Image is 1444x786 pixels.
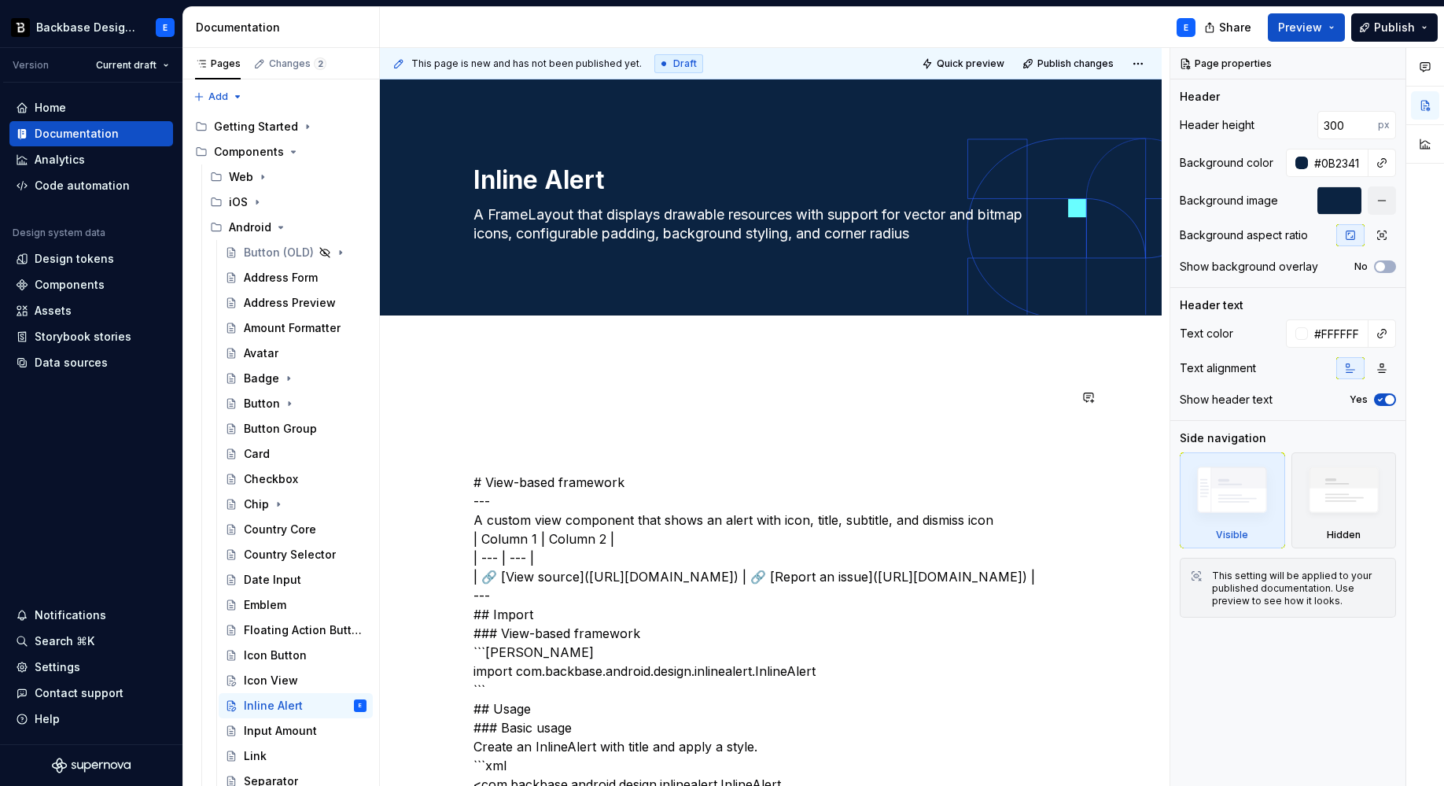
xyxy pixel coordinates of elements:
div: Home [35,100,66,116]
a: Assets [9,298,173,323]
div: Country Selector [244,547,336,563]
div: Floating Action Button [244,622,363,638]
a: Address Preview [219,290,373,316]
div: Code automation [35,178,130,194]
div: Documentation [35,126,119,142]
a: Avatar [219,341,373,366]
div: Background aspect ratio [1180,227,1308,243]
div: Visible [1216,529,1248,541]
a: Card [219,441,373,467]
div: Address Form [244,270,318,286]
div: Contact support [35,685,123,701]
div: Input Amount [244,723,317,739]
div: Inline Alert [244,698,303,714]
div: Android [229,220,271,235]
p: px [1378,119,1390,131]
span: Add [208,90,228,103]
a: Analytics [9,147,173,172]
button: Publish [1351,13,1438,42]
svg: Supernova Logo [52,758,131,773]
div: Backbase Design System [36,20,137,35]
div: Help [35,711,60,727]
button: Preview [1268,13,1345,42]
a: Address Form [219,265,373,290]
div: Card [244,446,270,462]
a: Checkbox [219,467,373,492]
div: Checkbox [244,471,298,487]
div: Header [1180,89,1220,105]
a: Home [9,95,173,120]
button: Quick preview [917,53,1011,75]
img: ef5c8306-425d-487c-96cf-06dd46f3a532.png [11,18,30,37]
div: Show background overlay [1180,259,1318,275]
div: Text color [1180,326,1233,341]
span: 2 [314,57,326,70]
div: Button (OLD) [244,245,314,260]
div: Components [189,139,373,164]
div: Changes [269,57,326,70]
button: Backbase Design SystemE [3,10,179,44]
div: Version [13,59,49,72]
div: Pages [195,57,241,70]
div: Header height [1180,117,1254,133]
button: Share [1196,13,1262,42]
div: Hidden [1327,529,1361,541]
a: Data sources [9,350,173,375]
div: Assets [35,303,72,319]
div: Search ⌘K [35,633,94,649]
a: Icon View [219,668,373,693]
a: Input Amount [219,718,373,744]
div: Web [204,164,373,190]
a: Link [219,744,373,769]
div: Hidden [1291,452,1397,548]
span: Publish changes [1037,57,1114,70]
div: Getting Started [189,114,373,139]
div: Android [204,215,373,240]
a: Floating Action Button [219,618,373,643]
div: Address Preview [244,295,336,311]
a: Country Selector [219,542,373,567]
div: Notifications [35,607,106,623]
div: E [163,21,168,34]
div: Design system data [13,227,105,239]
span: This page is new and has not been published yet. [411,57,642,70]
div: Avatar [244,345,278,361]
a: Documentation [9,121,173,146]
div: Text alignment [1180,360,1256,376]
textarea: Inline Alert [470,161,1065,199]
a: Country Core [219,517,373,542]
a: Chip [219,492,373,517]
div: Background image [1180,193,1278,208]
a: Inline AlertE [219,693,373,718]
span: Publish [1374,20,1415,35]
a: Settings [9,655,173,680]
div: Storybook stories [35,329,131,345]
a: Components [9,272,173,297]
button: Search ⌘K [9,629,173,654]
div: Header text [1180,297,1243,313]
span: Quick preview [937,57,1004,70]
input: Auto [1317,111,1378,139]
textarea: A FrameLayout that displays drawable resources with support for vector and bitmap icons, configur... [470,202,1065,246]
div: Components [214,144,284,160]
div: iOS [204,190,373,215]
div: Button Group [244,421,317,437]
a: Code automation [9,173,173,198]
a: Icon Button [219,643,373,668]
div: Components [35,277,105,293]
button: Help [9,707,173,732]
div: Link [244,748,267,764]
div: Country Core [244,522,316,537]
a: Date Input [219,567,373,592]
div: Icon Button [244,648,307,663]
div: Background color [1180,155,1273,171]
input: Auto [1308,319,1368,348]
div: Settings [35,659,80,675]
a: Button [219,391,373,416]
div: Design tokens [35,251,114,267]
div: Emblem [244,597,286,613]
button: Publish changes [1018,53,1121,75]
a: Storybook stories [9,324,173,349]
div: iOS [229,194,248,210]
div: Visible [1180,452,1285,548]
